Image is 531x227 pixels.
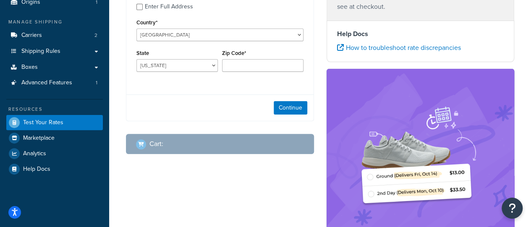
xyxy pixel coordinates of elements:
a: Analytics [6,146,103,161]
a: Boxes [6,60,103,75]
a: Marketplace [6,130,103,146]
button: Continue [274,101,307,115]
a: Shipping Rules [6,44,103,59]
a: Test Your Rates [6,115,103,130]
label: Zip Code* [222,50,246,56]
h4: Help Docs [337,29,504,39]
button: Open Resource Center [502,198,523,219]
span: Advanced Features [21,79,72,86]
label: State [136,50,149,56]
input: Enter Full Address [136,4,143,10]
a: Carriers2 [6,28,103,43]
span: Test Your Rates [23,119,63,126]
span: 2 [94,32,97,39]
span: Marketplace [23,135,55,142]
a: Help Docs [6,162,103,177]
li: Carriers [6,28,103,43]
div: Manage Shipping [6,18,103,26]
span: 1 [96,79,97,86]
li: Advanced Features [6,75,103,91]
span: Shipping Rules [21,48,60,55]
h2: Cart : [149,140,163,148]
a: How to troubleshoot rate discrepancies [337,43,461,52]
label: Country* [136,19,157,26]
span: Help Docs [23,166,50,173]
span: Boxes [21,64,38,71]
span: Carriers [21,32,42,39]
span: Analytics [23,150,46,157]
div: Enter Full Address [145,1,193,13]
div: Resources [6,106,103,113]
a: Advanced Features1 [6,75,103,91]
